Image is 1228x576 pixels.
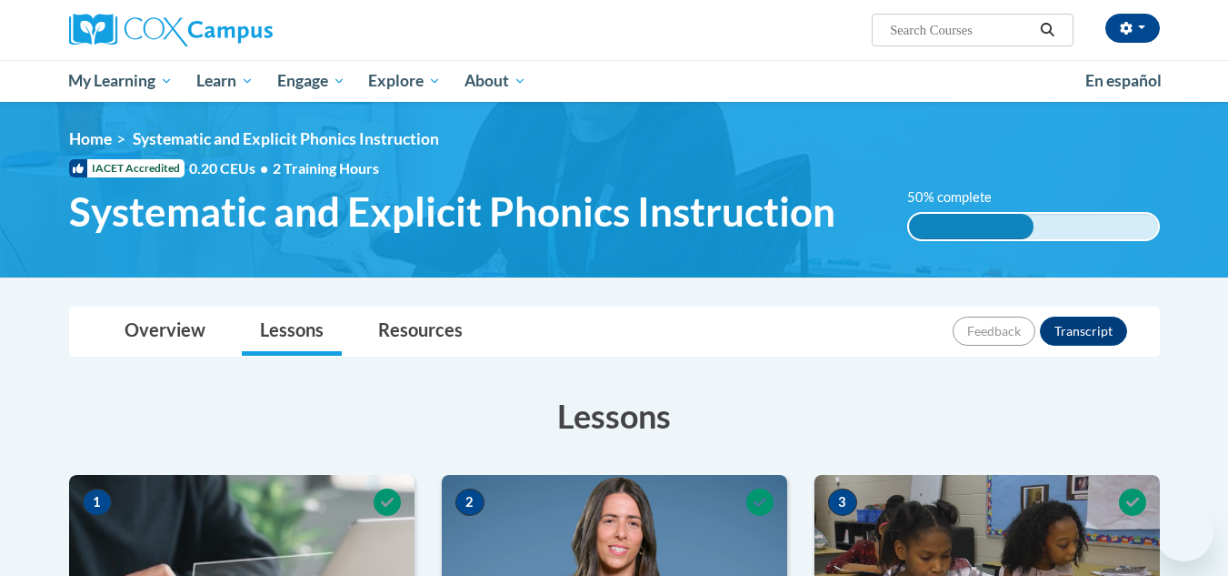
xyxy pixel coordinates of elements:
input: Search Courses [888,19,1033,41]
h3: Lessons [69,393,1160,439]
span: Explore [368,70,441,92]
iframe: Button to launch messaging window [1155,503,1213,561]
button: Account Settings [1105,14,1160,43]
a: Learn [185,60,265,102]
span: 3 [828,489,857,516]
span: 1 [83,489,112,516]
span: IACET Accredited [69,159,185,177]
span: Systematic and Explicit Phonics Instruction [69,187,835,236]
span: Learn [196,70,254,92]
div: Main menu [42,60,1187,102]
a: Engage [265,60,357,102]
span: 0.20 CEUs [189,158,273,178]
div: 50% complete [909,214,1033,239]
a: Lessons [242,308,342,356]
a: Cox Campus [69,14,414,46]
span: 2 Training Hours [273,159,379,177]
a: Explore [356,60,453,102]
a: About [453,60,538,102]
span: 2 [455,489,484,516]
label: 50% complete [907,187,1012,207]
button: Feedback [953,317,1035,346]
button: Transcript [1040,317,1127,346]
span: • [260,159,268,177]
a: My Learning [57,60,185,102]
span: My Learning [68,70,173,92]
button: Search [1033,19,1061,41]
span: Engage [277,70,345,92]
a: Home [69,129,112,148]
span: Systematic and Explicit Phonics Instruction [133,129,439,148]
a: En español [1073,62,1173,100]
span: About [464,70,526,92]
a: Resources [360,308,481,356]
img: Cox Campus [69,14,273,46]
a: Overview [106,308,224,356]
span: En español [1085,71,1162,90]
